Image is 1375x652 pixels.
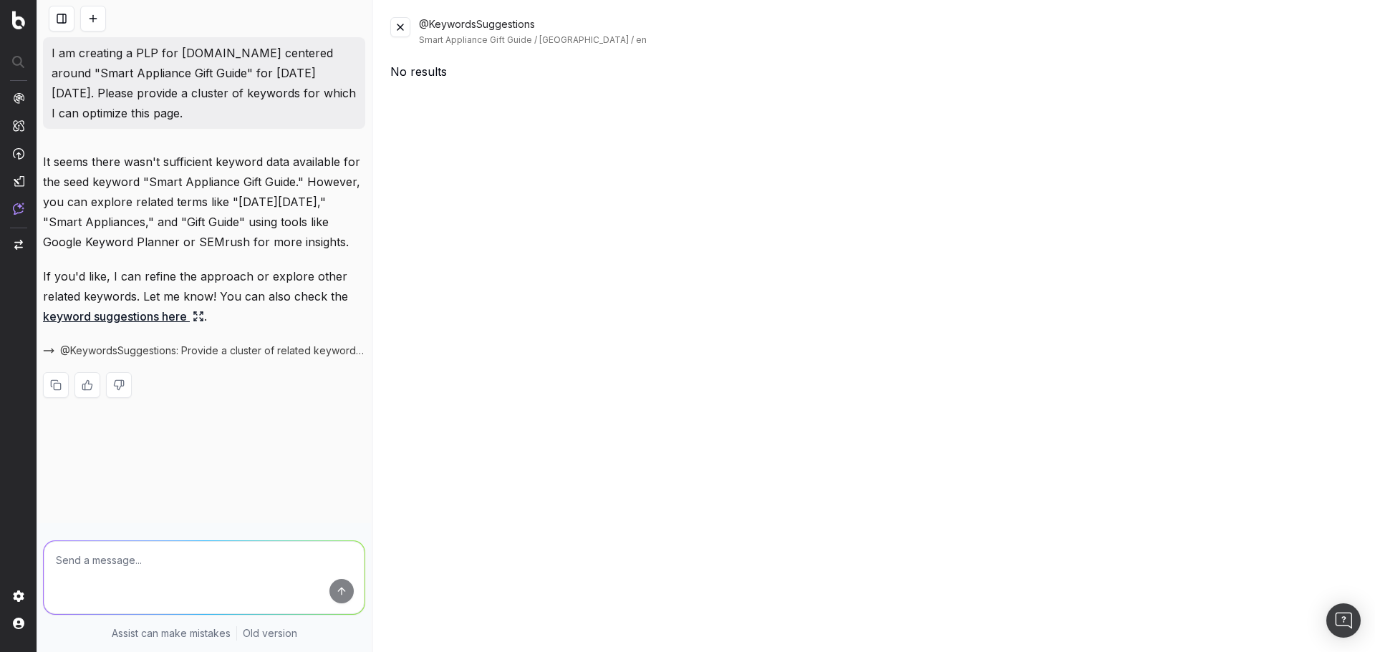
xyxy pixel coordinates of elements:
span: @KeywordsSuggestions: Provide a cluster of related keywords for optimizing a PLP centered around ... [60,344,365,358]
img: Analytics [13,92,24,104]
img: Activation [13,147,24,160]
img: Assist [13,203,24,215]
img: My account [13,618,24,629]
div: @KeywordsSuggestions [419,17,1358,46]
p: Assist can make mistakes [112,626,231,641]
p: It seems there wasn't sufficient keyword data available for the seed keyword "Smart Appliance Gif... [43,152,365,252]
a: Old version [243,626,297,641]
img: Studio [13,175,24,187]
img: Setting [13,590,24,602]
a: keyword suggestions here [43,306,204,326]
button: @KeywordsSuggestions: Provide a cluster of related keywords for optimizing a PLP centered around ... [43,344,365,358]
img: Switch project [14,240,23,250]
p: If you'd like, I can refine the approach or explore other related keywords. Let me know! You can ... [43,266,365,326]
div: Open Intercom Messenger [1326,603,1361,638]
div: No results [390,63,1358,80]
div: Smart Appliance Gift Guide / [GEOGRAPHIC_DATA] / en [419,34,1358,46]
img: Intelligence [13,120,24,132]
img: Botify logo [12,11,25,29]
p: I am creating a PLP for [DOMAIN_NAME] centered around "Smart Appliance Gift Guide" for [DATE][DAT... [52,43,357,123]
